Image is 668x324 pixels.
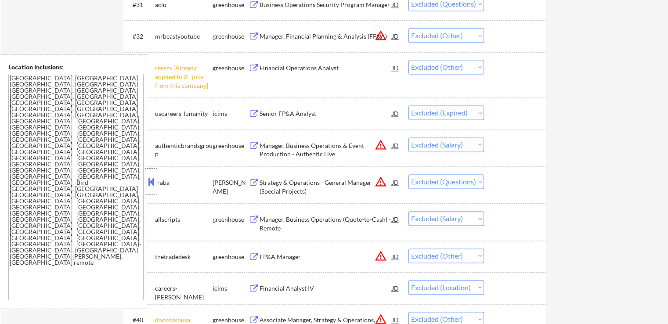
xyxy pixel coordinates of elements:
[213,252,249,261] div: greenhouse
[260,141,392,158] div: Manager, Business Operations & Event Production - Authentic Live
[8,63,144,72] div: Location Inclusions:
[155,109,213,118] div: uscareers-lumanity
[155,64,213,90] div: reserv [Already applied to 2+ jobs from this company]
[391,137,400,153] div: JD
[133,0,148,9] div: #31
[391,28,400,44] div: JD
[155,178,213,187] div: traba
[391,280,400,296] div: JD
[213,109,249,118] div: icims
[391,248,400,264] div: JD
[213,141,249,150] div: greenhouse
[260,215,392,232] div: Manager, Business Operations (Quote-to-Cash) - Remote
[260,284,392,293] div: Financial Analyst IV
[213,0,249,9] div: greenhouse
[260,64,392,72] div: Financial Operations Analyst
[391,60,400,76] div: JD
[375,139,387,151] button: warning_amber
[155,215,213,224] div: allscripts
[213,32,249,41] div: greenhouse
[133,32,148,41] div: #32
[260,32,392,41] div: Manager, Financial Planning & Analysis (FP&A)
[391,174,400,190] div: JD
[155,32,213,41] div: mrbeastyoutube
[155,284,213,301] div: careers-[PERSON_NAME]
[375,250,387,262] button: warning_amber
[155,252,213,261] div: thetradedesk
[155,141,213,158] div: authenticbrandsgroup
[391,211,400,227] div: JD
[213,178,249,195] div: [PERSON_NAME]
[260,252,392,261] div: FP&A Manager
[213,215,249,224] div: greenhouse
[155,0,213,9] div: aclu
[260,178,392,195] div: Strategy & Operations - General Manager (Special Projects)
[391,105,400,121] div: JD
[375,176,387,188] button: warning_amber
[260,0,392,9] div: Business Operations Security Program Manager
[260,109,392,118] div: Senior FP&A Analyst
[375,29,387,42] button: warning_amber
[213,284,249,293] div: icims
[213,64,249,72] div: greenhouse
